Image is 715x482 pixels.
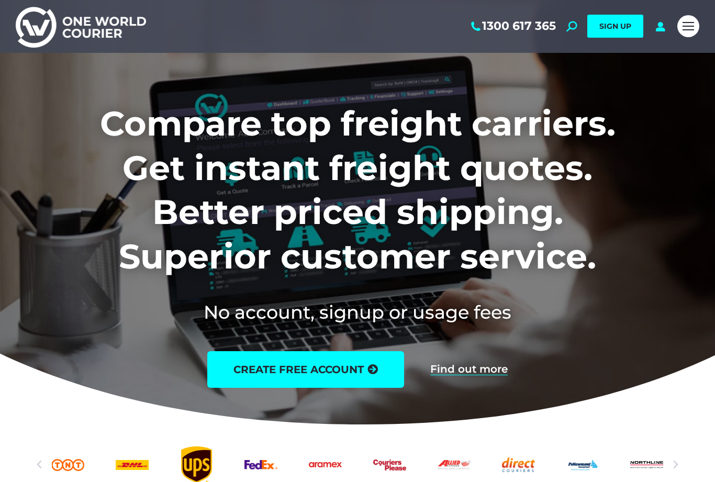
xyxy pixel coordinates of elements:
h1: Compare top freight carriers. Get instant freight quotes. Better priced shipping. Superior custom... [31,102,685,278]
span: SIGN UP [599,21,631,31]
a: Find out more [430,364,508,375]
a: create free account [207,351,404,388]
a: Mobile menu icon [677,15,699,37]
a: SIGN UP [587,15,643,38]
img: One World Courier [16,5,146,48]
h2: No account, signup or usage fees [31,299,685,325]
a: 1300 617 365 [469,19,556,33]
